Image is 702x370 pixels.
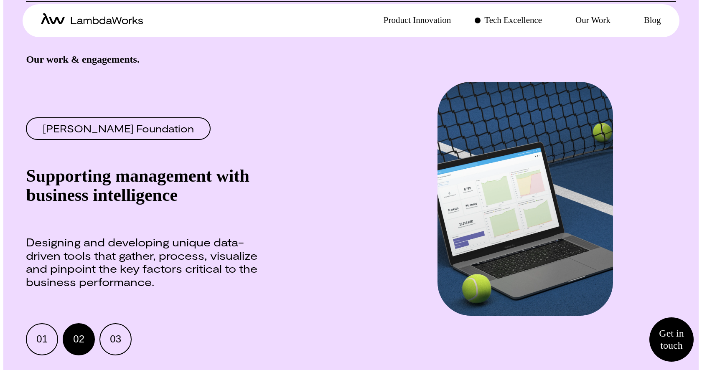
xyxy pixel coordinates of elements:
[26,117,211,140] button: [PERSON_NAME] Foundation
[634,14,661,26] a: Blog
[43,124,194,134] span: [PERSON_NAME] Foundation
[374,14,451,26] a: Product Innovation
[63,323,95,355] button: 02
[484,14,542,26] p: Tech Excellence
[99,323,132,355] button: 03
[110,335,122,345] div: 03
[384,14,451,26] p: Product Innovation
[74,335,85,345] div: 02
[565,14,610,26] a: Our Work
[575,14,610,26] p: Our Work
[37,335,48,345] div: 01
[26,54,268,65] h2: Our work & engagements.
[41,13,143,28] a: home-icon
[644,14,661,26] p: Blog
[26,323,58,355] button: 01
[474,14,542,26] a: Tech Excellence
